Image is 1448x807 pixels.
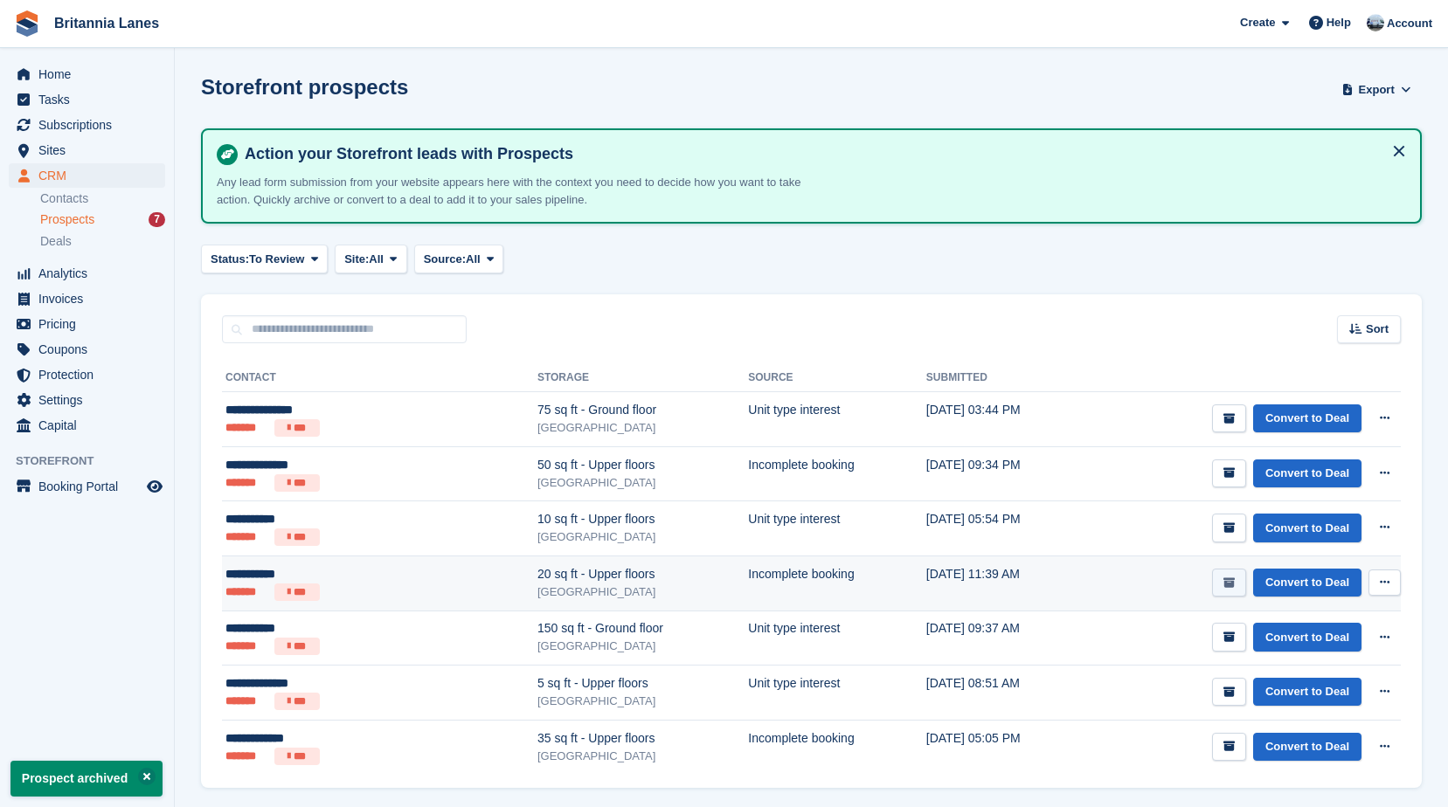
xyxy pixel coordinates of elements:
[38,474,143,499] span: Booking Portal
[40,232,165,251] a: Deals
[926,720,1084,774] td: [DATE] 05:05 PM
[748,610,926,666] td: Unit type interest
[1338,75,1415,104] button: Export
[748,555,926,610] td: Incomplete booking
[344,251,369,268] span: Site:
[217,174,828,208] p: Any lead form submission from your website appears here with the context you need to decide how y...
[926,364,1084,392] th: Submitted
[38,337,143,362] span: Coupons
[16,452,174,470] span: Storefront
[1387,15,1432,32] span: Account
[9,312,165,336] a: menu
[1327,14,1351,31] span: Help
[926,392,1084,447] td: [DATE] 03:44 PM
[537,401,748,419] div: 75 sq ft - Ground floor
[38,261,143,286] span: Analytics
[748,364,926,392] th: Source
[38,413,143,438] span: Capital
[926,446,1084,501] td: [DATE] 09:34 PM
[9,261,165,286] a: menu
[748,666,926,721] td: Unit type interest
[537,456,748,474] div: 50 sq ft - Upper floors
[537,748,748,765] div: [GEOGRAPHIC_DATA]
[9,163,165,188] a: menu
[537,474,748,492] div: [GEOGRAPHIC_DATA]
[926,501,1084,556] td: [DATE] 05:54 PM
[1367,14,1384,31] img: John Millership
[249,251,304,268] span: To Review
[748,392,926,447] td: Unit type interest
[1253,569,1361,597] a: Convert to Deal
[1240,14,1275,31] span: Create
[537,693,748,710] div: [GEOGRAPHIC_DATA]
[926,555,1084,610] td: [DATE] 11:39 AM
[40,190,165,207] a: Contacts
[537,583,748,601] div: [GEOGRAPHIC_DATA]
[9,337,165,362] a: menu
[201,245,328,273] button: Status: To Review
[1253,459,1361,488] a: Convert to Deal
[414,245,504,273] button: Source: All
[9,87,165,112] a: menu
[201,75,408,99] h1: Storefront prospects
[38,62,143,86] span: Home
[238,144,1406,164] h4: Action your Storefront leads with Prospects
[1359,81,1395,99] span: Export
[1366,321,1389,338] span: Sort
[1253,733,1361,762] a: Convert to Deal
[144,476,165,497] a: Preview store
[40,233,72,250] span: Deals
[9,286,165,311] a: menu
[1253,623,1361,652] a: Convert to Deal
[9,113,165,137] a: menu
[424,251,466,268] span: Source:
[748,720,926,774] td: Incomplete booking
[38,138,143,162] span: Sites
[748,446,926,501] td: Incomplete booking
[38,163,143,188] span: CRM
[9,388,165,412] a: menu
[9,413,165,438] a: menu
[38,362,143,387] span: Protection
[38,113,143,137] span: Subscriptions
[10,761,163,797] p: Prospect archived
[537,638,748,655] div: [GEOGRAPHIC_DATA]
[1253,514,1361,542] a: Convert to Deal
[9,138,165,162] a: menu
[1253,404,1361,433] a: Convert to Deal
[222,364,537,392] th: Contact
[38,286,143,311] span: Invoices
[38,388,143,412] span: Settings
[926,610,1084,666] td: [DATE] 09:37 AM
[537,419,748,437] div: [GEOGRAPHIC_DATA]
[537,364,748,392] th: Storage
[40,210,165,229] a: Prospects 7
[335,245,407,273] button: Site: All
[14,10,40,37] img: stora-icon-8386f47178a22dfd0bd8f6a31ec36ba5ce8667c1dd55bd0f319d3a0aa187defe.svg
[149,212,165,227] div: 7
[369,251,384,268] span: All
[466,251,481,268] span: All
[748,501,926,556] td: Unit type interest
[40,211,94,228] span: Prospects
[38,87,143,112] span: Tasks
[1253,678,1361,707] a: Convert to Deal
[537,674,748,693] div: 5 sq ft - Upper floors
[537,619,748,638] div: 150 sq ft - Ground floor
[9,474,165,499] a: menu
[537,528,748,546] div: [GEOGRAPHIC_DATA]
[537,729,748,748] div: 35 sq ft - Upper floors
[47,9,166,38] a: Britannia Lanes
[38,312,143,336] span: Pricing
[9,362,165,387] a: menu
[926,666,1084,721] td: [DATE] 08:51 AM
[211,251,249,268] span: Status:
[537,565,748,583] div: 20 sq ft - Upper floors
[537,510,748,528] div: 10 sq ft - Upper floors
[9,62,165,86] a: menu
